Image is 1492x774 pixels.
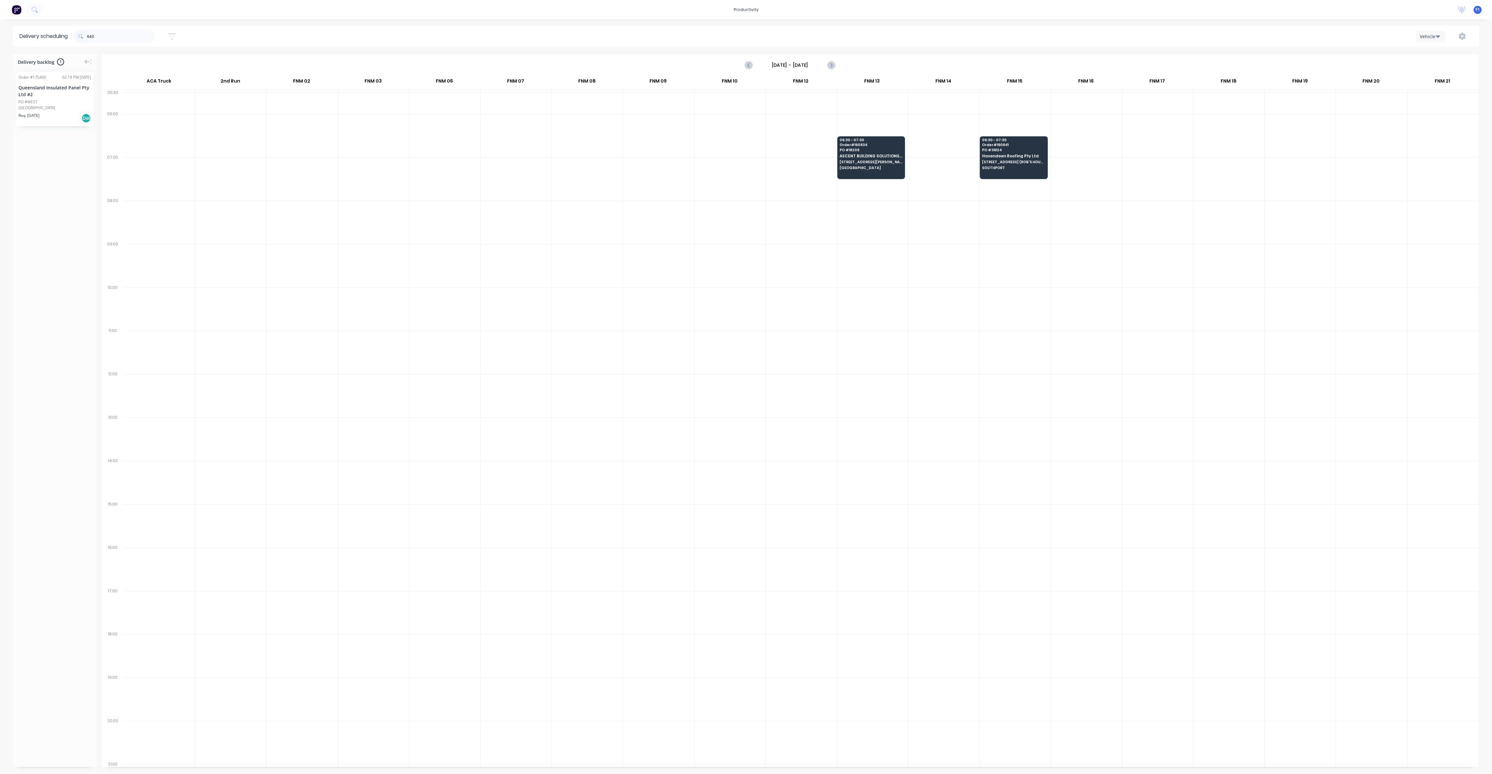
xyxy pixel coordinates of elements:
div: FNM 20 [1336,75,1407,90]
span: PO # 36124 [982,148,1045,152]
div: 21:00 [102,760,124,768]
div: 08:00 [102,197,124,240]
div: 02:19 PM [DATE] [62,74,91,80]
div: FNM 08 [551,75,622,90]
div: 15:00 [102,500,124,544]
span: 06:30 - 07:30 [840,138,902,142]
div: 20:00 [102,717,124,760]
div: FNM 07 [480,75,551,90]
span: [GEOGRAPHIC_DATA] [840,166,902,170]
div: Delivery scheduling [13,26,74,47]
div: 19:00 [102,674,124,717]
div: Order # 175405 [18,74,46,80]
div: FNM 09 [623,75,694,90]
button: Vehicle [1416,31,1445,42]
div: FNM 06 [409,75,480,90]
div: 14:00 [102,457,124,500]
span: [STREET_ADDRESS] (ROB'S HOUSE) [982,160,1045,164]
div: FNM 18 [1193,75,1264,90]
div: 2nd Run [195,75,266,90]
div: 07:00 [102,154,124,197]
div: 05:30 [102,89,124,110]
div: Queensland Insulated Panel Pty Ltd #2 [18,84,91,98]
div: 13:00 [102,414,124,457]
div: FNM 16 [1050,75,1121,90]
span: Order # 190834 [840,143,902,147]
span: PO # 18209 [840,148,902,152]
div: 17:00 [102,587,124,631]
span: Havendeen Roofing Pty Ltd [982,154,1045,158]
div: [GEOGRAPHIC_DATA] [18,105,91,111]
div: 06:00 [102,110,124,154]
div: FNM 03 [337,75,408,90]
div: 18:00 [102,630,124,674]
div: FNM 15 [979,75,1050,90]
div: FNM 10 [694,75,765,90]
div: Vehicle [1420,33,1439,40]
div: ACA Truck [123,75,195,90]
div: FNM 19 [1264,75,1335,90]
span: 1 [57,58,64,65]
span: [STREET_ADDRESS][PERSON_NAME] [840,160,902,164]
span: Req. [DATE] [18,113,40,119]
span: Delivery backlog [18,59,54,65]
div: productivity [730,5,762,15]
span: ASCENT BUILDING SOLUTIONS PTY LTD [840,154,902,158]
div: 16:00 [102,544,124,587]
div: FNM 14 [908,75,979,90]
div: FNM 02 [266,75,337,90]
span: 06:30 - 07:30 [982,138,1045,142]
span: SOUTHPORT [982,166,1045,170]
div: 11:00 [102,327,124,370]
span: Order # 190841 [982,143,1045,147]
div: FNM 17 [1122,75,1193,90]
div: PO #WEST [18,99,37,105]
div: 12:00 [102,370,124,414]
span: F1 [1475,7,1480,13]
div: 10:00 [102,284,124,327]
input: Search for orders [87,30,155,43]
div: FNM 13 [837,75,908,90]
div: FNM 12 [765,75,836,90]
div: Del [81,113,91,123]
div: 09:00 [102,240,124,284]
div: FNM 21 [1407,75,1478,90]
img: Factory [12,5,21,15]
